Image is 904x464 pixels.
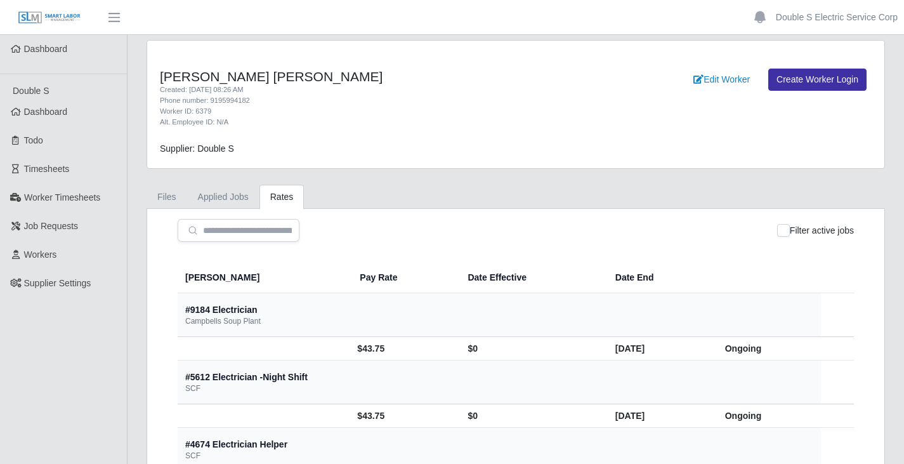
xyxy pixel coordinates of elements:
div: #9184 Electrician [185,303,258,316]
span: Todo [24,135,43,145]
a: Rates [259,185,305,209]
td: $43.75 [350,404,457,428]
div: Campbells Soup Plant [185,316,261,326]
td: $0 [457,337,605,361]
div: #4674 Electrician Helper [185,438,287,451]
div: SCF [185,383,200,394]
td: [DATE] [605,404,715,428]
div: Worker ID: 6379 [160,106,567,117]
td: $43.75 [350,337,457,361]
a: Files [147,185,187,209]
span: Job Requests [24,221,79,231]
th: Date Effective [457,262,605,293]
div: SCF [185,451,200,461]
span: Supplier: Double S [160,143,234,154]
span: Worker Timesheets [24,192,100,202]
a: Applied Jobs [187,185,259,209]
span: Timesheets [24,164,70,174]
div: Alt. Employee ID: N/A [160,117,567,128]
th: Date End [605,262,715,293]
div: #5612 Electrician -Night Shift [185,371,308,383]
span: Workers [24,249,57,260]
span: Dashboard [24,44,68,54]
span: Double S [13,86,49,96]
span: Supplier Settings [24,278,91,288]
div: Filter active jobs [777,219,854,242]
td: Ongoing [715,337,821,361]
td: Ongoing [715,404,821,428]
div: Created: [DATE] 08:26 AM [160,84,567,95]
div: Phone number: 9195994182 [160,95,567,106]
img: SLM Logo [18,11,81,25]
a: Double S Electric Service Corp [776,11,898,24]
td: $0 [457,404,605,428]
th: [PERSON_NAME] [178,262,350,293]
th: Pay Rate [350,262,457,293]
span: Dashboard [24,107,68,117]
td: [DATE] [605,337,715,361]
a: Create Worker Login [768,69,867,91]
h4: [PERSON_NAME] [PERSON_NAME] [160,69,567,84]
a: Edit Worker [685,69,758,91]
